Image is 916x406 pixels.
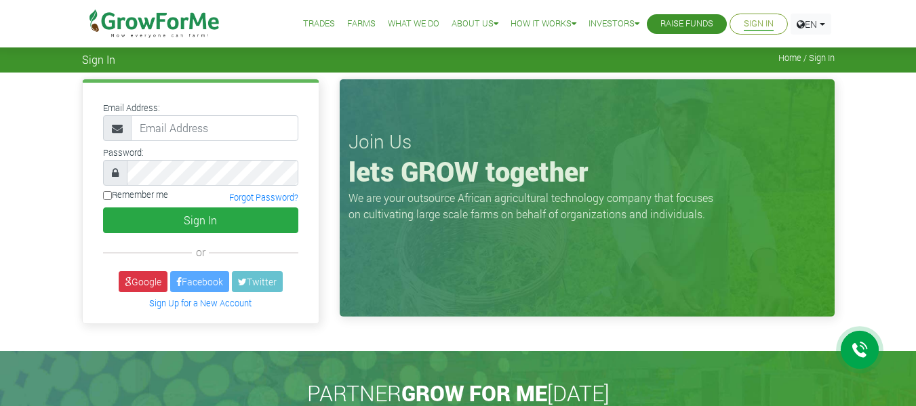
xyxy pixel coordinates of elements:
[103,207,298,233] button: Sign In
[119,271,167,292] a: Google
[349,190,721,222] p: We are your outsource African agricultural technology company that focuses on cultivating large s...
[388,17,439,31] a: What We Do
[778,53,835,63] span: Home / Sign In
[103,146,144,159] label: Password:
[303,17,335,31] a: Trades
[452,17,498,31] a: About Us
[131,115,298,141] input: Email Address
[103,244,298,260] div: or
[229,192,298,203] a: Forgot Password?
[103,102,160,115] label: Email Address:
[87,380,829,406] h2: PARTNER [DATE]
[103,191,112,200] input: Remember me
[82,53,115,66] span: Sign In
[589,17,639,31] a: Investors
[660,17,713,31] a: Raise Funds
[744,17,774,31] a: Sign In
[347,17,376,31] a: Farms
[349,155,826,188] h1: lets GROW together
[511,17,576,31] a: How it Works
[103,188,168,201] label: Remember me
[149,298,252,308] a: Sign Up for a New Account
[349,130,826,153] h3: Join Us
[791,14,831,35] a: EN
